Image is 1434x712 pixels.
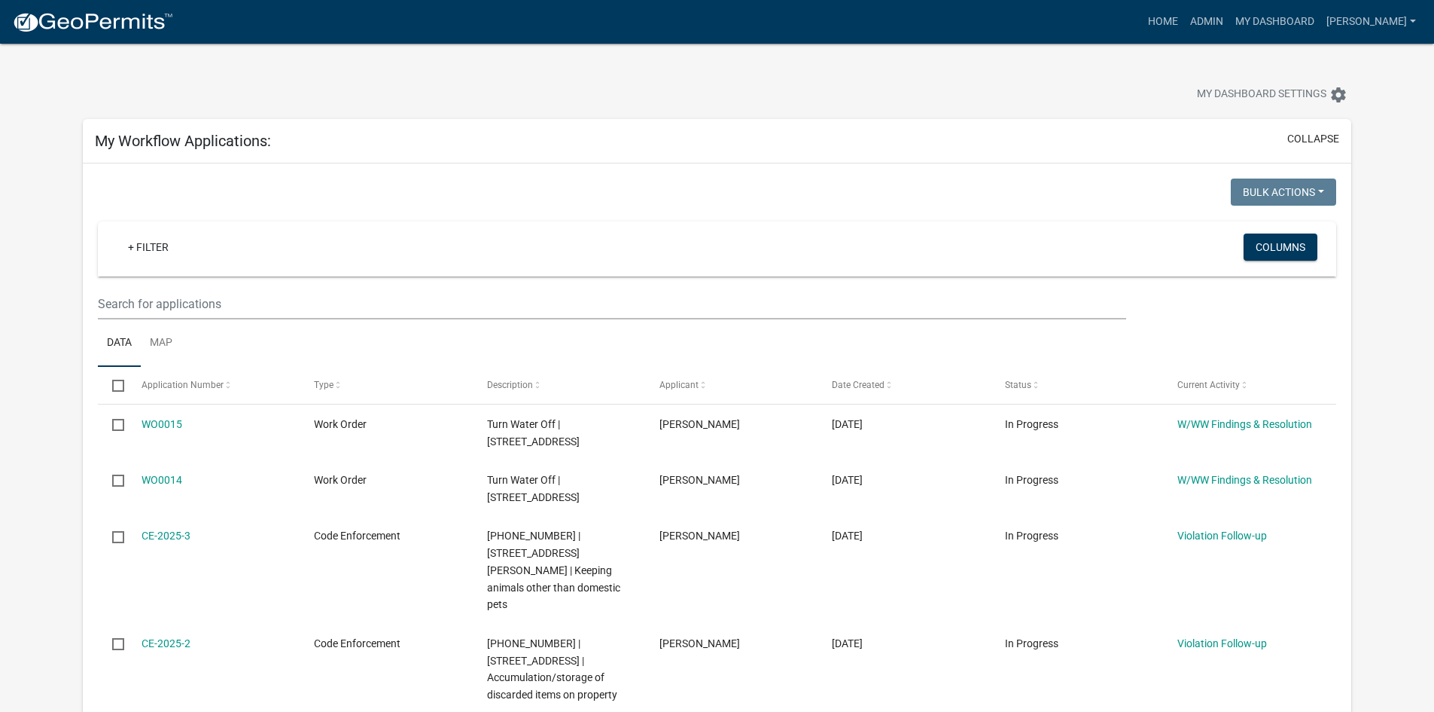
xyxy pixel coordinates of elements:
a: CE-2025-3 [142,530,190,542]
a: [PERSON_NAME] [1320,8,1422,36]
span: 10/14/2025 [832,474,863,486]
span: Work Order [314,418,367,430]
span: Code Enforcement [314,530,400,542]
a: Violation Follow-up [1177,530,1267,542]
span: Application Number [142,380,224,390]
a: Violation Follow-up [1177,637,1267,649]
datatable-header-cell: Description [472,367,644,403]
datatable-header-cell: Application Number [127,367,300,403]
span: Turn Water Off | 129 SW Park St [487,418,580,448]
a: My Dashboard [1229,8,1320,36]
a: Admin [1184,8,1229,36]
span: Code Enforcement [314,637,400,649]
a: WO0015 [142,418,182,430]
span: 20-1543-000 | 318 FREEMAN AVE S | Keeping animals other than domestic pets [487,530,620,610]
datatable-header-cell: Current Activity [1163,367,1335,403]
a: W/WW Findings & Resolution [1177,418,1312,430]
span: In Progress [1005,530,1058,542]
datatable-header-cell: Type [300,367,472,403]
a: Data [98,319,141,368]
button: My Dashboard Settingssettings [1185,80,1359,109]
span: Date Created [832,380,884,390]
span: 10/10/2025 [832,637,863,649]
a: Home [1142,8,1184,36]
h5: My Workflow Applications: [95,132,271,150]
span: 10/14/2025 [832,418,863,430]
a: + Filter [116,234,181,261]
i: settings [1329,86,1347,104]
span: Type [314,380,333,390]
a: W/WW Findings & Resolution [1177,474,1312,486]
span: In Progress [1005,418,1058,430]
span: Applicant [659,380,699,390]
span: Turn Water Off | 1417 Evergreen Dr [487,474,580,503]
span: Travis [659,474,740,486]
button: Columns [1244,234,1317,261]
span: Current Activity [1177,380,1240,390]
span: Travis [659,637,740,649]
datatable-header-cell: Status [991,367,1163,403]
span: In Progress [1005,474,1058,486]
datatable-header-cell: Date Created [817,367,990,403]
datatable-header-cell: Applicant [645,367,817,403]
span: My Dashboard Settings [1197,86,1326,104]
button: collapse [1287,131,1339,147]
a: Map [141,319,181,368]
input: Search for applications [98,289,1125,319]
span: Travis [659,530,740,542]
a: WO0014 [142,474,182,486]
span: 10/13/2025 [832,530,863,542]
datatable-header-cell: Select [98,367,126,403]
span: Travis [659,418,740,430]
span: In Progress [1005,637,1058,649]
button: Bulk Actions [1231,179,1336,206]
span: Status [1005,380,1031,390]
span: Description [487,380,533,390]
a: CE-2025-2 [142,637,190,649]
span: Work Order [314,474,367,486]
span: 20-1765-000 | 1021 FAIRVIEW DR W | Accumulation/storage of discarded items on property [487,637,617,701]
